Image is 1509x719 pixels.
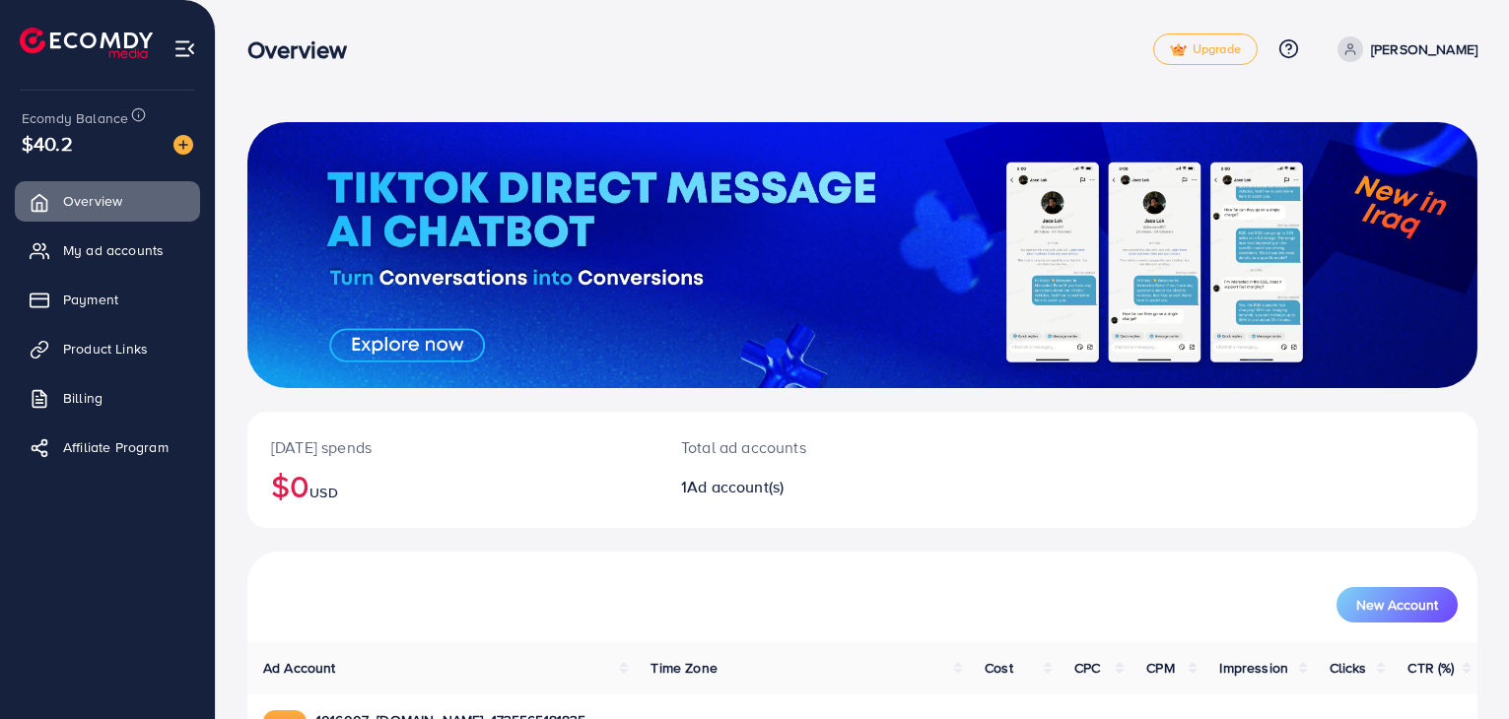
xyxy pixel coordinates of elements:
span: Affiliate Program [63,437,169,457]
span: New Account [1356,598,1438,612]
a: Affiliate Program [15,427,200,467]
button: New Account [1337,587,1458,622]
p: [PERSON_NAME] [1371,37,1477,61]
a: My ad accounts [15,230,200,270]
span: Time Zone [651,658,717,678]
span: Payment [63,290,118,309]
span: Cost [985,658,1013,678]
span: Impression [1219,658,1288,678]
p: Total ad accounts [681,435,941,459]
a: Payment [15,280,200,319]
a: Product Links [15,329,200,368]
span: USD [309,483,337,502]
img: tick [1170,43,1187,57]
span: Product Links [63,339,148,359]
a: Overview [15,181,200,221]
img: image [173,135,193,155]
h3: Overview [247,35,363,64]
span: Billing [63,388,103,408]
h2: 1 [681,478,941,496]
a: Billing [15,378,200,418]
span: Ad Account [263,658,336,678]
span: Overview [63,191,122,211]
p: [DATE] spends [271,435,634,459]
span: Ad account(s) [687,476,784,497]
img: logo [20,28,153,58]
h2: $0 [271,467,634,504]
a: [PERSON_NAME] [1330,36,1477,62]
span: Clicks [1330,658,1367,678]
span: Upgrade [1170,42,1241,57]
span: CPC [1074,658,1100,678]
img: menu [173,37,196,60]
iframe: Chat [1425,630,1494,704]
a: tickUpgrade [1153,33,1258,65]
span: My ad accounts [63,240,164,260]
span: Ecomdy Balance [22,108,128,128]
span: $40.2 [22,129,73,158]
span: CTR (%) [1407,658,1454,678]
span: CPM [1146,658,1174,678]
